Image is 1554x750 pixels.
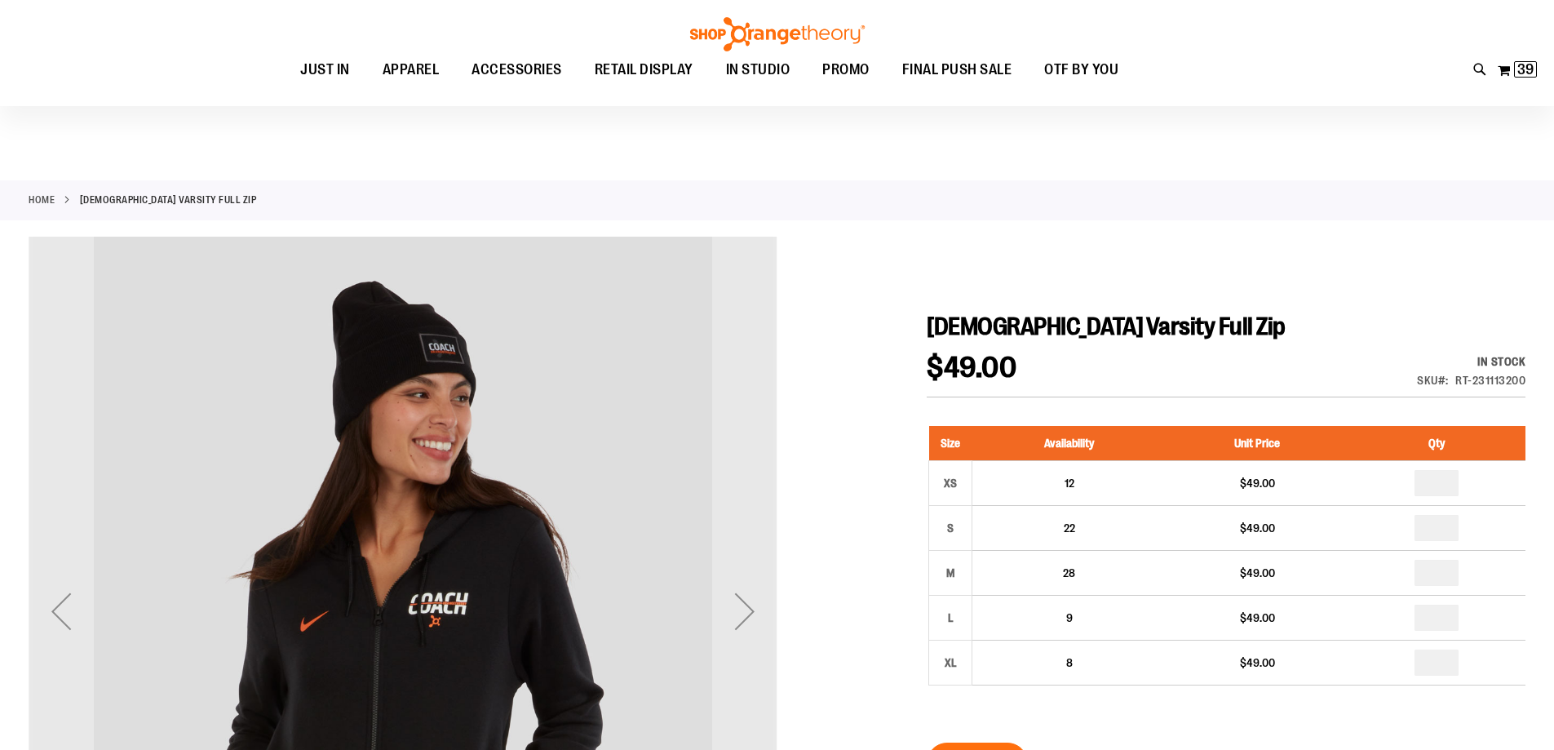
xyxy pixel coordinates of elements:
span: FINAL PUSH SALE [902,51,1012,88]
a: RETAIL DISPLAY [578,51,710,89]
a: PROMO [806,51,886,89]
div: XL [938,650,963,675]
span: OTF BY YOU [1044,51,1118,88]
span: [DEMOGRAPHIC_DATA] Varsity Full Zip [927,313,1286,340]
span: IN STUDIO [726,51,790,88]
a: ACCESSORIES [455,51,578,89]
span: JUST IN [300,51,350,88]
span: 28 [1063,566,1075,579]
th: Availability [972,426,1167,461]
div: M [938,561,963,585]
span: APPAREL [383,51,440,88]
span: 12 [1065,477,1074,490]
span: RETAIL DISPLAY [595,51,693,88]
span: ACCESSORIES [472,51,562,88]
span: PROMO [822,51,870,88]
th: Size [929,426,972,461]
strong: SKU [1417,374,1449,387]
div: $49.00 [1174,565,1339,581]
div: XS [938,471,963,495]
div: RT-231113200 [1455,372,1525,388]
img: Shop Orangetheory [688,17,867,51]
span: 8 [1066,656,1073,669]
span: 39 [1517,61,1534,78]
a: APPAREL [366,51,456,89]
span: 22 [1064,521,1075,535]
div: $49.00 [1174,475,1339,491]
div: $49.00 [1174,520,1339,536]
a: JUST IN [284,51,366,89]
th: Qty [1348,426,1525,461]
div: Availability [1417,353,1525,370]
div: $49.00 [1174,655,1339,671]
div: S [938,516,963,540]
span: 9 [1066,611,1073,624]
a: FINAL PUSH SALE [886,51,1029,89]
a: IN STUDIO [710,51,807,88]
div: $49.00 [1174,610,1339,626]
th: Unit Price [1166,426,1348,461]
span: $49.00 [927,351,1016,384]
div: In stock [1417,353,1525,370]
a: Home [29,193,55,207]
a: OTF BY YOU [1028,51,1135,89]
strong: [DEMOGRAPHIC_DATA] Varsity Full Zip [80,193,257,207]
div: L [938,606,963,630]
